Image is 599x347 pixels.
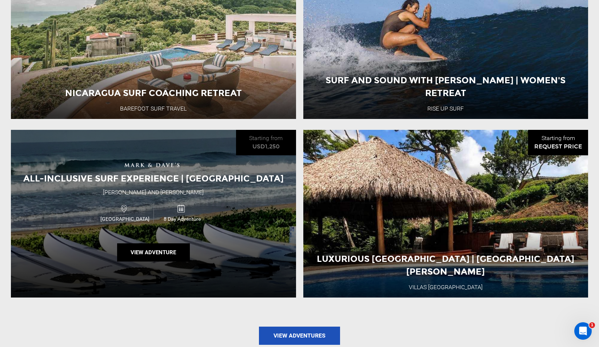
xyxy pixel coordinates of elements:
img: images [124,161,183,168]
span: [GEOGRAPHIC_DATA] [96,215,153,223]
iframe: Intercom live chat [574,322,592,340]
button: View Adventure [117,243,190,262]
a: View Adventures [259,327,340,345]
span: 1 [589,322,595,328]
div: [PERSON_NAME] and [PERSON_NAME] [103,188,204,197]
span: 8 Day Adventure [154,215,211,223]
span: All-Inclusive Surf Experience | [GEOGRAPHIC_DATA] [23,173,284,184]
